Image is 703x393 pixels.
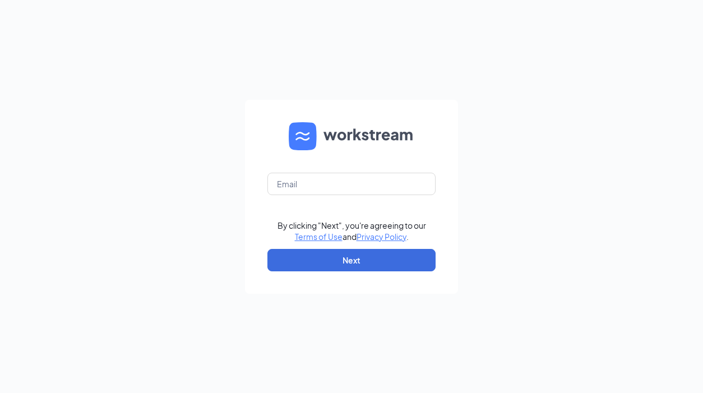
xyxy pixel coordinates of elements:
[277,220,426,242] div: By clicking "Next", you're agreeing to our and .
[357,232,406,242] a: Privacy Policy
[267,249,436,271] button: Next
[295,232,343,242] a: Terms of Use
[267,173,436,195] input: Email
[289,122,414,150] img: WS logo and Workstream text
